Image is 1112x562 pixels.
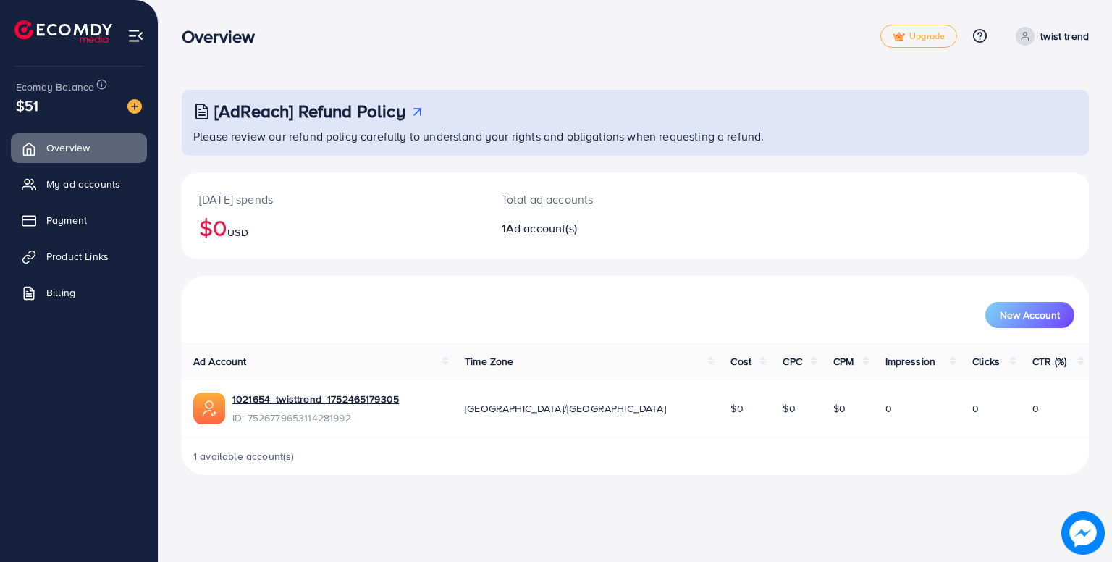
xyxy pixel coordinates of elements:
p: [DATE] spends [199,190,467,208]
span: Cost [730,354,751,369]
span: New Account [1000,310,1060,320]
img: logo [14,20,112,43]
a: 1021654_twisttrend_1752465179305 [232,392,399,406]
a: tickUpgrade [880,25,957,48]
span: $0 [730,401,743,416]
span: CTR (%) [1032,354,1066,369]
span: [GEOGRAPHIC_DATA]/[GEOGRAPHIC_DATA] [465,401,666,416]
p: Total ad accounts [502,190,694,208]
span: Upgrade [893,31,945,42]
a: Product Links [11,242,147,271]
span: CPM [833,354,854,369]
span: 0 [885,401,892,416]
a: Payment [11,206,147,235]
span: Payment [46,213,87,227]
span: ID: 7526779653114281992 [232,411,399,425]
a: Overview [11,133,147,162]
a: Billing [11,278,147,307]
span: Product Links [46,249,109,264]
img: image [127,99,142,114]
h3: [AdReach] Refund Policy [214,101,405,122]
span: $0 [833,401,846,416]
span: Ecomdy Balance [16,80,94,94]
span: Ad account(s) [506,220,577,236]
span: Clicks [972,354,1000,369]
span: Billing [46,285,75,300]
p: Please review our refund policy carefully to understand your rights and obligations when requesti... [193,127,1080,145]
span: Impression [885,354,936,369]
span: $0 [783,401,795,416]
span: 0 [972,401,979,416]
p: twist trend [1040,28,1089,45]
img: tick [893,32,905,42]
span: 0 [1032,401,1039,416]
span: 1 available account(s) [193,449,295,464]
h3: Overview [182,26,266,47]
img: ic-ads-acc.e4c84228.svg [193,393,225,424]
span: Overview [46,140,90,155]
span: $51 [16,95,38,116]
img: menu [127,28,144,44]
a: My ad accounts [11,169,147,198]
span: Time Zone [465,354,513,369]
a: twist trend [1010,27,1089,46]
h2: $0 [199,214,467,241]
img: image [1061,511,1105,555]
span: Ad Account [193,354,247,369]
button: New Account [985,302,1074,328]
span: USD [227,225,248,240]
h2: 1 [502,222,694,235]
span: CPC [783,354,801,369]
span: My ad accounts [46,177,120,191]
